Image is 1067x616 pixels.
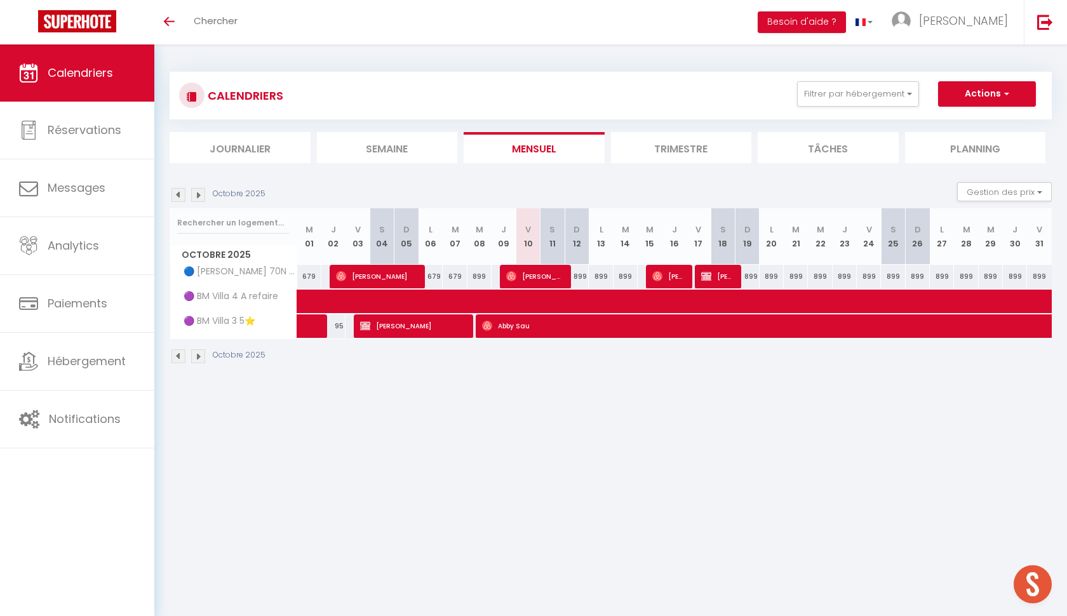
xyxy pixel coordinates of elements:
[170,132,311,163] li: Journalier
[915,224,921,236] abbr: D
[48,65,113,81] span: Calendriers
[172,314,258,328] span: 🟣 BM Villa 3 5⭐️
[516,208,540,265] th: 10
[48,122,121,138] span: Réservations
[1014,565,1052,603] div: Ouvrir le chat
[205,81,283,110] h3: CALENDRIERS
[930,265,954,288] div: 899
[506,264,563,288] span: [PERSON_NAME]
[646,224,654,236] abbr: M
[662,208,686,265] th: 16
[589,265,613,288] div: 899
[905,132,1046,163] li: Planning
[979,265,1003,288] div: 899
[614,265,638,288] div: 899
[758,11,846,33] button: Besoin d'aide ?
[443,208,467,265] th: 07
[525,224,531,236] abbr: V
[317,132,458,163] li: Semaine
[565,208,589,265] th: 12
[857,265,881,288] div: 899
[784,265,808,288] div: 899
[549,224,555,236] abbr: S
[48,353,126,369] span: Hébergement
[954,208,978,265] th: 28
[394,208,419,265] th: 05
[701,264,734,288] span: [PERSON_NAME]
[890,224,896,236] abbr: S
[720,224,726,236] abbr: S
[540,208,565,265] th: 11
[403,224,410,236] abbr: D
[467,265,492,288] div: 899
[170,246,297,264] span: Octobre 2025
[963,224,970,236] abbr: M
[419,265,443,288] div: 679
[346,208,370,265] th: 03
[360,314,465,338] span: [PERSON_NAME]
[321,208,346,265] th: 02
[930,208,954,265] th: 27
[735,265,759,288] div: 899
[1012,224,1017,236] abbr: J
[172,265,299,279] span: 🔵 [PERSON_NAME] 70N 4,80 🌟
[652,264,685,288] span: [PERSON_NAME]
[452,224,459,236] abbr: M
[194,14,238,27] span: Chercher
[622,224,629,236] abbr: M
[857,208,881,265] th: 24
[954,265,978,288] div: 899
[443,265,467,288] div: 679
[172,290,281,304] span: 🟣 BM Villa 4 A refaire
[817,224,824,236] abbr: M
[758,132,899,163] li: Tâches
[48,180,105,196] span: Messages
[957,182,1052,201] button: Gestion des prix
[760,208,784,265] th: 20
[611,132,752,163] li: Trimestre
[744,224,751,236] abbr: D
[906,208,930,265] th: 26
[866,224,872,236] abbr: V
[1027,208,1052,265] th: 31
[1037,224,1042,236] abbr: V
[501,224,506,236] abbr: J
[305,224,313,236] abbr: M
[833,265,857,288] div: 899
[213,188,265,200] p: Octobre 2025
[297,208,321,265] th: 01
[48,238,99,253] span: Analytics
[565,265,589,288] div: 899
[979,208,1003,265] th: 29
[379,224,385,236] abbr: S
[370,208,394,265] th: 04
[695,224,701,236] abbr: V
[1003,265,1027,288] div: 899
[760,265,784,288] div: 899
[1027,265,1052,288] div: 899
[892,11,911,30] img: ...
[49,411,121,427] span: Notifications
[331,224,336,236] abbr: J
[842,224,847,236] abbr: J
[464,132,605,163] li: Mensuel
[938,81,1036,107] button: Actions
[1037,14,1053,30] img: logout
[808,208,832,265] th: 22
[1003,208,1027,265] th: 30
[467,208,492,265] th: 08
[48,295,107,311] span: Paiements
[638,208,662,265] th: 15
[906,265,930,288] div: 899
[881,265,905,288] div: 899
[797,81,919,107] button: Filtrer par hébergement
[770,224,774,236] abbr: L
[808,265,832,288] div: 899
[355,224,361,236] abbr: V
[614,208,638,265] th: 14
[600,224,603,236] abbr: L
[574,224,580,236] abbr: D
[687,208,711,265] th: 17
[792,224,800,236] abbr: M
[919,13,1008,29] span: [PERSON_NAME]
